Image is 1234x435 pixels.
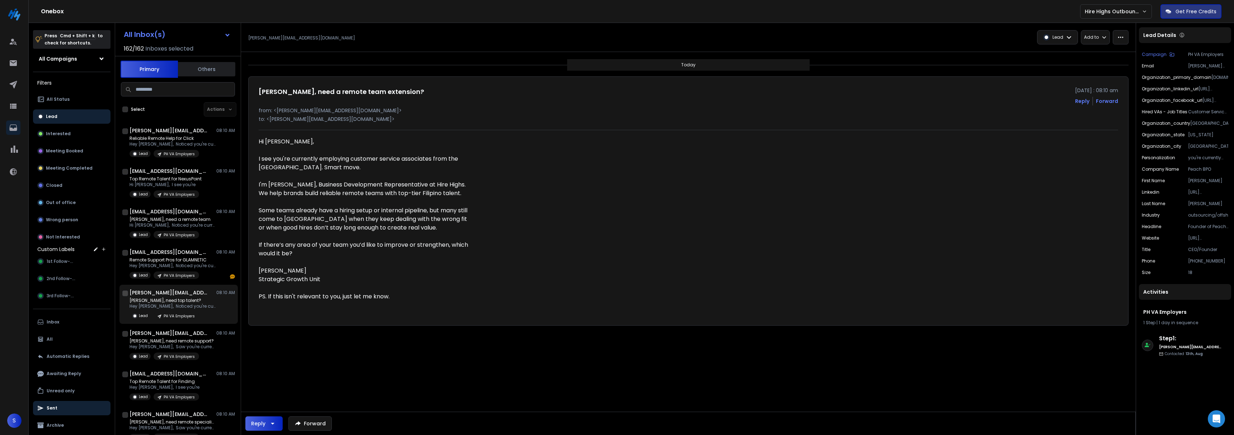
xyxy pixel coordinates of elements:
p: 08:10 AM [216,290,235,295]
p: outsourcing/offshoring [1188,212,1228,218]
div: Open Intercom Messenger [1208,410,1225,427]
p: [URL][DOMAIN_NAME] [1188,235,1228,241]
p: 08:10 AM [216,168,235,174]
div: Reply [251,420,265,427]
p: you're currently employing customer service associates from the [GEOGRAPHIC_DATA]. [1188,155,1228,161]
p: Lead [139,192,148,197]
button: 1st Follow-up [33,254,110,269]
p: Contacted [1165,351,1203,356]
p: size [1142,270,1150,275]
h3: Inboxes selected [145,44,193,53]
p: Hire Highs Outbound Engine [1085,8,1142,15]
button: All Inbox(s) [118,27,236,42]
p: Automatic Replies [47,354,89,359]
button: Out of office [33,195,110,210]
button: Automatic Replies [33,349,110,364]
button: Meeting Completed [33,161,110,175]
h1: [PERSON_NAME][EMAIL_ADDRESS][DOMAIN_NAME] [129,289,208,296]
p: Hey [PERSON_NAME], Noticed you're currently [129,303,216,309]
p: organization_linkedin_url [1142,86,1198,92]
p: website [1142,235,1159,241]
p: [PERSON_NAME], need remote specialists? [129,419,216,425]
button: All Campaigns [33,52,110,66]
p: Hey [PERSON_NAME], Noticed you're currently [129,141,216,147]
button: S [7,413,22,428]
div: Activities [1139,284,1231,300]
p: Hi [PERSON_NAME], I see you're [129,182,202,188]
h1: PH VA Employers [1143,308,1227,316]
p: organization_state [1142,132,1184,138]
p: PH VA Employers [164,354,195,359]
p: Hey [PERSON_NAME], Saw you're currently [129,344,216,350]
p: Hey [PERSON_NAME], Saw you're currently [129,425,216,431]
button: Closed [33,178,110,193]
p: title [1142,247,1150,252]
p: Add to [1084,34,1099,40]
p: organization_facebook_url [1142,98,1202,103]
img: logo [7,7,22,22]
p: 08:10 AM [216,371,235,377]
h1: [EMAIL_ADDRESS][DOMAIN_NAME] [129,208,208,215]
p: 08:10 AM [216,209,235,214]
button: Interested [33,127,110,141]
p: hired VAs - job titles [1142,109,1187,115]
p: [GEOGRAPHIC_DATA] [1188,143,1228,149]
span: 1 day in sequence [1159,320,1198,326]
h1: [EMAIL_ADDRESS][DOMAIN_NAME] [129,249,208,256]
p: CEO/Founder [1188,247,1228,252]
p: [PERSON_NAME] [1188,178,1228,184]
p: [GEOGRAPHIC_DATA] [1190,120,1228,126]
button: Primary [121,61,178,78]
p: Closed [46,183,62,188]
button: All [33,332,110,346]
p: [PERSON_NAME][EMAIL_ADDRESS][DOMAIN_NAME] [248,35,355,41]
p: PH VA Employers [164,192,195,197]
p: Interested [46,131,71,137]
p: Lead [46,114,57,119]
p: Get Free Credits [1176,8,1216,15]
p: PH VA Employers [164,273,195,278]
p: Hey [PERSON_NAME], Noticed you're currently [129,263,216,269]
p: from: <[PERSON_NAME][EMAIL_ADDRESS][DOMAIN_NAME]> [259,107,1118,114]
p: Unread only [47,388,75,394]
button: Inbox [33,315,110,329]
button: Sent [33,401,110,415]
p: to: <[PERSON_NAME][EMAIL_ADDRESS][DOMAIN_NAME]> [259,115,1118,123]
button: Meeting Booked [33,144,110,158]
span: Cmd + Shift + k [59,32,96,40]
p: Campaign [1142,52,1167,57]
p: Remote Support Pros for GLAMNETIC [129,257,216,263]
button: Forward [288,416,332,431]
p: Lead [139,394,148,399]
div: Hi [PERSON_NAME], I see you're currently employing customer service associates from the [GEOGRAPH... [259,137,474,315]
p: PH VA Employers [1188,52,1228,57]
p: [PERSON_NAME][EMAIL_ADDRESS][DOMAIN_NAME] [1188,63,1228,69]
p: Today [681,62,696,68]
button: 2nd Follow-up [33,271,110,286]
button: Get Free Credits [1160,4,1221,19]
p: Top Remote Talent for Finding [129,379,199,384]
div: Forward [1096,98,1118,105]
h1: [PERSON_NAME][EMAIL_ADDRESS][DOMAIN_NAME] [129,330,208,337]
p: PH VA Employers [164,151,195,157]
button: Others [178,61,235,77]
span: 2nd Follow-up [47,276,77,282]
p: Company Name [1142,166,1179,172]
button: Lead [33,109,110,124]
label: Select [131,107,145,112]
h1: [PERSON_NAME][EMAIL_ADDRESS][DOMAIN_NAME] [129,411,208,418]
p: Lead [139,313,148,318]
h1: Onebox [41,7,1080,16]
p: organization_city [1142,143,1181,149]
span: 162 / 162 [124,44,144,53]
p: [URL][DOMAIN_NAME] [1198,86,1228,92]
p: Out of office [46,200,76,205]
p: [PHONE_NUMBER] [1188,258,1228,264]
button: 3rd Follow-up [33,289,110,303]
p: Customer Service Associate [1188,109,1228,115]
p: [PERSON_NAME], need a remote team [129,217,216,222]
p: Hi [PERSON_NAME], Noticed you're currently [129,222,216,228]
h1: [PERSON_NAME][EMAIL_ADDRESS][DOMAIN_NAME] [129,127,208,134]
p: First Name [1142,178,1165,184]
